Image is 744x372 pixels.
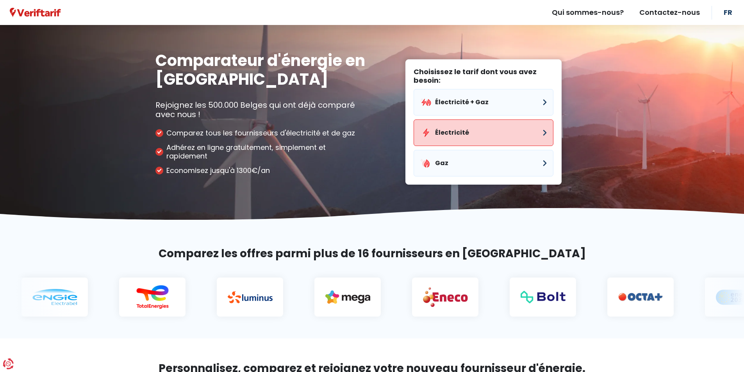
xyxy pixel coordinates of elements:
[155,100,366,119] p: Rejoignez les 500.000 Belges qui ont déjà comparé avec nous !
[178,291,223,303] img: Luminus
[414,119,553,146] button: Électricité
[414,68,553,84] label: Choisissez le tarif dont vous avez besoin:
[414,150,553,176] button: Gaz
[276,290,321,304] img: Mega
[155,246,589,262] h2: Comparez les offres parmi plus de 16 fournisseurs en [GEOGRAPHIC_DATA]
[155,51,366,89] h1: Comparateur d'énergie en [GEOGRAPHIC_DATA]
[374,287,419,307] img: Eneco
[414,89,553,116] button: Électricité + Gaz
[10,8,61,18] img: Veriftarif logo
[81,285,126,309] img: Total Energies
[155,129,366,137] li: Comparez tous les fournisseurs d'électricité et de gaz
[10,7,61,18] a: Veriftarif
[155,166,366,175] li: Economisez jusqu'à 1300€/an
[667,289,712,305] img: Energie 2030
[569,293,614,301] img: Octa +
[471,291,516,303] img: Bolt
[155,143,366,160] li: Adhérez en ligne gratuitement, simplement et rapidement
